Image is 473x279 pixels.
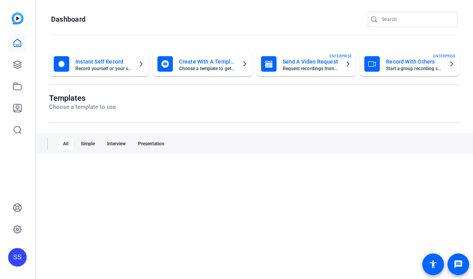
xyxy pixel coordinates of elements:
h1: Dashboard [51,15,85,24]
button: Send A Video RequestRequest recordings from anyone, anywhereENTERPRISE [256,52,356,76]
div: Simple [76,138,99,150]
div: SS [8,248,27,267]
mat-card-title: Create With A Template [179,57,236,66]
div: Presentation [133,138,169,150]
p: Choose a template to use [49,103,116,112]
mat-card-title: Instant Self Record [75,57,132,66]
mat-card-subtitle: Request recordings from anyone, anywhere [283,66,339,71]
mat-card-subtitle: Start a group recording session [386,66,442,71]
input: Search [382,15,451,24]
mat-icon: accessibility [429,260,438,269]
div: Interview [102,138,130,150]
mat-icon: message [454,260,463,269]
button: Create With A TemplateChoose a template to get started [153,52,253,76]
mat-card-subtitle: Choose a template to get started [179,66,236,71]
mat-card-subtitle: Record yourself or your screen [75,66,132,71]
mat-card-title: Record With Others [386,57,442,66]
span: ENTERPRISE [330,53,352,59]
h1: Templates [49,93,116,103]
button: Instant Self RecordRecord yourself or your screen [49,52,149,76]
img: blue-gradient.svg [12,12,24,24]
mat-card-title: Send A Video Request [283,57,339,66]
button: Record With OthersStart a group recording sessionENTERPRISE [360,52,459,76]
div: All [58,138,73,150]
span: ENTERPRISE [433,53,456,59]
